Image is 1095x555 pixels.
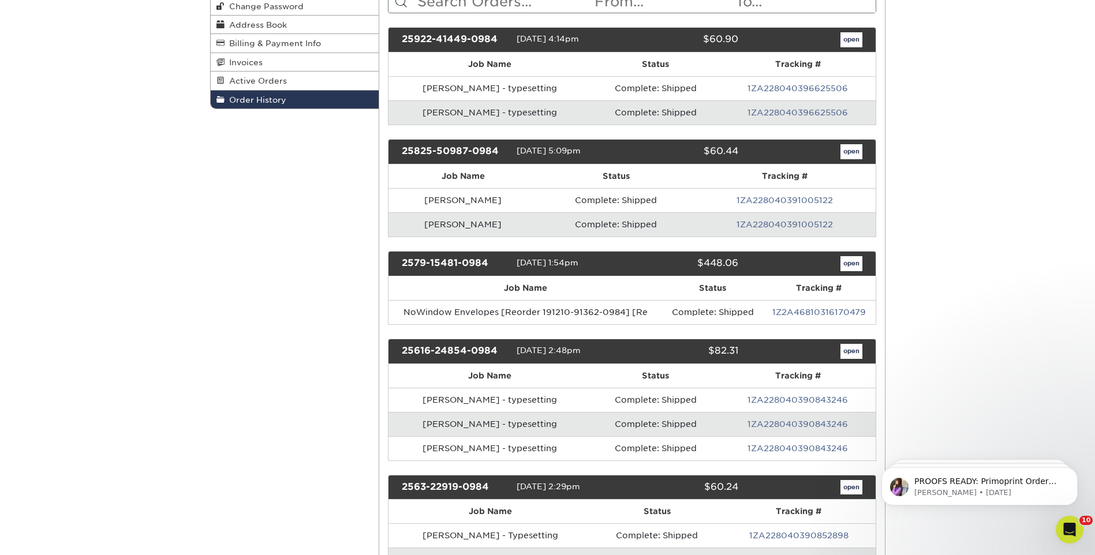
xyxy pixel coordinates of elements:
[388,436,591,460] td: [PERSON_NAME] - typesetting
[537,164,694,188] th: Status
[840,256,862,271] a: open
[517,258,578,267] span: [DATE] 1:54pm
[840,144,862,159] a: open
[748,84,848,93] a: 1ZA228040396625506
[720,364,876,388] th: Tracking #
[388,500,592,523] th: Job Name
[393,344,517,359] div: 25616-24854-0984
[211,53,379,72] a: Invoices
[592,500,722,523] th: Status
[591,388,720,412] td: Complete: Shipped
[1056,516,1083,543] iframe: Intercom live chat
[225,58,263,67] span: Invoices
[720,52,876,76] th: Tracking #
[225,95,286,104] span: Order History
[211,16,379,34] a: Address Book
[517,346,581,355] span: [DATE] 2:48pm
[388,52,591,76] th: Job Name
[623,256,747,271] div: $448.06
[737,220,833,229] a: 1ZA228040391005122
[537,212,694,237] td: Complete: Shipped
[591,76,720,100] td: Complete: Shipped
[225,76,287,85] span: Active Orders
[517,482,580,491] span: [DATE] 2:29pm
[388,523,592,547] td: [PERSON_NAME] - Typesetting
[393,256,517,271] div: 2579-15481-0984
[591,412,720,436] td: Complete: Shipped
[772,307,866,317] a: 1Z2A46810316170479
[225,20,287,29] span: Address Book
[211,34,379,52] a: Billing & Payment Info
[225,2,304,11] span: Change Password
[623,144,747,159] div: $60.44
[388,100,591,125] td: [PERSON_NAME] - typesetting
[748,444,848,453] a: 1ZA228040390843246
[388,188,537,212] td: [PERSON_NAME]
[388,276,663,300] th: Job Name
[840,344,862,359] a: open
[864,443,1095,524] iframe: Intercom notifications message
[211,72,379,90] a: Active Orders
[388,388,591,412] td: [PERSON_NAME] - typesetting
[748,108,848,117] a: 1ZA228040396625506
[388,364,591,388] th: Job Name
[737,196,833,205] a: 1ZA228040391005122
[840,32,862,47] a: open
[388,412,591,436] td: [PERSON_NAME] - typesetting
[663,300,763,324] td: Complete: Shipped
[393,480,517,495] div: 2563-22919-0984
[749,531,849,540] a: 1ZA228040390852898
[694,164,876,188] th: Tracking #
[388,164,537,188] th: Job Name
[211,91,379,108] a: Order History
[517,34,579,43] span: [DATE] 4:14pm
[748,395,848,404] a: 1ZA228040390843246
[663,276,763,300] th: Status
[225,39,321,48] span: Billing & Payment Info
[591,100,720,125] td: Complete: Shipped
[50,33,193,249] span: PROOFS READY: Primoprint Order 25825-50987-0984 Thank you for placing your print order with Primo...
[393,144,517,159] div: 25825-50987-0984
[388,212,537,237] td: [PERSON_NAME]
[517,146,581,155] span: [DATE] 5:09pm
[591,364,720,388] th: Status
[623,480,747,495] div: $60.24
[537,188,694,212] td: Complete: Shipped
[623,344,747,359] div: $82.31
[763,276,875,300] th: Tracking #
[748,419,848,429] a: 1ZA228040390843246
[722,500,876,523] th: Tracking #
[592,523,722,547] td: Complete: Shipped
[388,76,591,100] td: [PERSON_NAME] - typesetting
[1079,516,1093,525] span: 10
[393,32,517,47] div: 25922-41449-0984
[591,52,720,76] th: Status
[388,300,663,324] td: NoWindow Envelopes [Reorder 191210-91362-0984] [Re
[591,436,720,460] td: Complete: Shipped
[623,32,747,47] div: $60.90
[50,44,199,55] p: Message from Erica, sent 4w ago
[840,480,862,495] a: open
